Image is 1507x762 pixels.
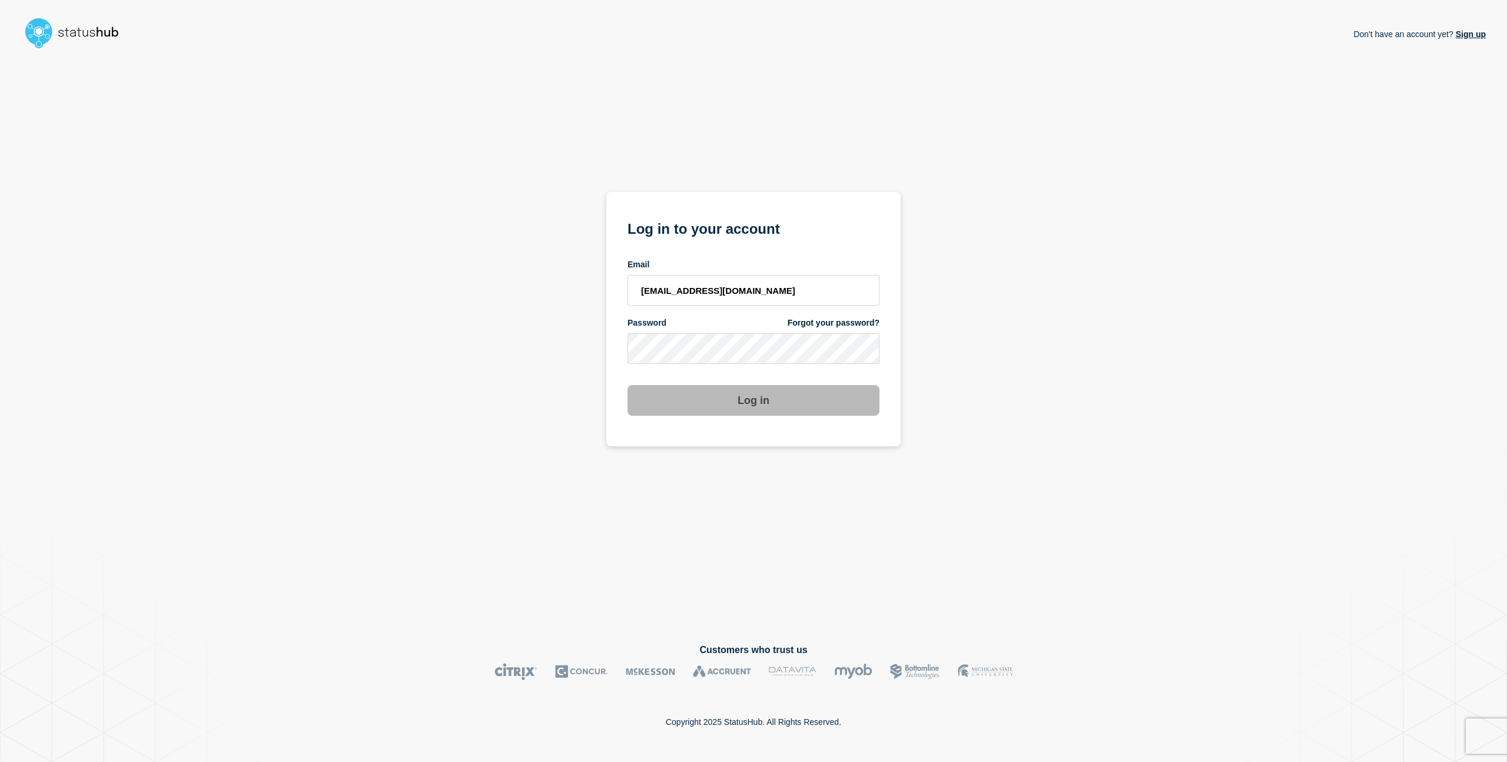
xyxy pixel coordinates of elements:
a: Forgot your password? [788,317,879,329]
h1: Log in to your account [628,217,879,238]
a: Sign up [1453,29,1486,39]
img: DataVita logo [769,663,816,680]
img: McKesson logo [626,663,675,680]
img: StatusHub logo [21,14,133,52]
img: myob logo [834,663,872,680]
p: Don't have an account yet? [1353,20,1486,48]
button: Log in [628,385,879,416]
img: Accruent logo [693,663,751,680]
h2: Customers who trust us [21,645,1486,655]
p: Copyright 2025 StatusHub. All Rights Reserved. [666,717,841,727]
span: Password [628,317,666,329]
img: MSU logo [958,663,1013,680]
img: Concur logo [555,663,608,680]
input: password input [628,333,879,364]
img: Bottomline logo [890,663,940,680]
span: Email [628,259,649,270]
img: Citrix logo [494,663,537,680]
input: email input [628,275,879,306]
